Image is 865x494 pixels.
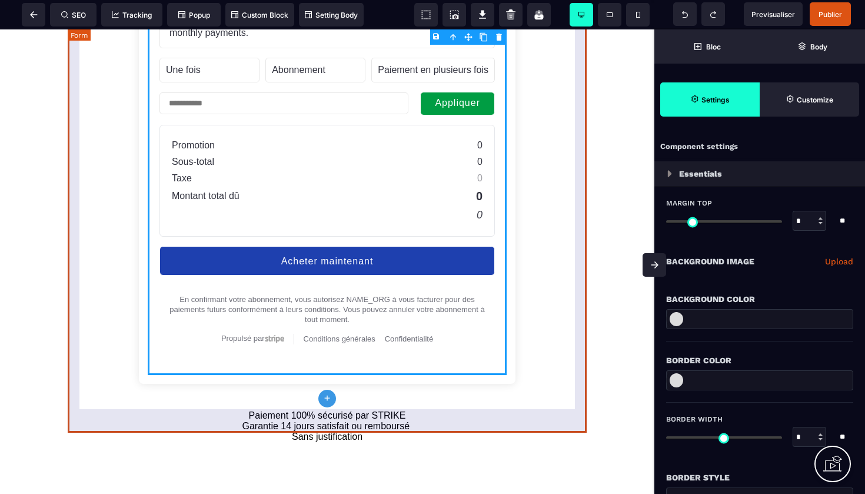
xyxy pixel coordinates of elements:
[744,2,803,26] span: Preview
[414,3,438,26] span: View components
[666,470,853,485] div: Border Style
[701,95,730,104] strong: Settings
[159,217,495,246] button: Acheter maintenant
[477,144,483,154] text: 0
[751,10,795,19] span: Previsualiser
[666,353,853,367] div: Border Color
[420,62,495,86] button: Appliquer
[760,82,859,117] span: Open Style Manager
[654,29,760,64] span: Open Blocks
[304,305,375,314] a: Conditions générales
[654,135,865,158] div: Component settings
[667,170,672,177] img: loading
[68,378,587,416] text: Paiement 100% sécurisé par STRIKE Garantie 14 jours satisfait ou remboursé Sans justification
[172,161,239,172] text: Montant total dû
[679,167,722,181] p: Essentials
[666,292,853,306] div: Background Color
[178,11,210,19] span: Popup
[819,10,842,19] span: Publier
[660,82,760,117] span: Settings
[159,265,495,295] div: En confirmant votre abonnement, vous autorisez NAME_ORG à vous facturer pour des paiements futurs...
[706,42,721,51] strong: Bloc
[305,11,358,19] span: Setting Body
[760,29,865,64] span: Open Layer Manager
[666,254,754,268] p: Background Image
[231,11,288,19] span: Custom Block
[221,304,284,314] a: Propulsé par
[443,3,466,26] span: Screenshot
[797,95,833,104] strong: Customize
[810,42,827,51] strong: Body
[112,11,152,19] span: Tracking
[378,35,488,46] text: Paiement en plusieurs fois
[172,111,215,121] text: Promotion
[825,254,853,268] a: Upload
[272,35,325,46] text: Abonnement
[385,305,433,314] a: Confidentialité
[172,144,192,154] text: Taxe
[172,127,214,138] text: Sous-total
[476,160,483,174] text: 0
[477,111,483,121] text: 0
[666,415,723,424] span: Border Width
[166,35,201,46] text: Une fois
[221,304,265,313] span: Propulsé par
[666,198,712,208] span: Margin Top
[61,11,86,19] span: SEO
[477,127,483,138] text: 0
[477,180,483,192] text: 0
